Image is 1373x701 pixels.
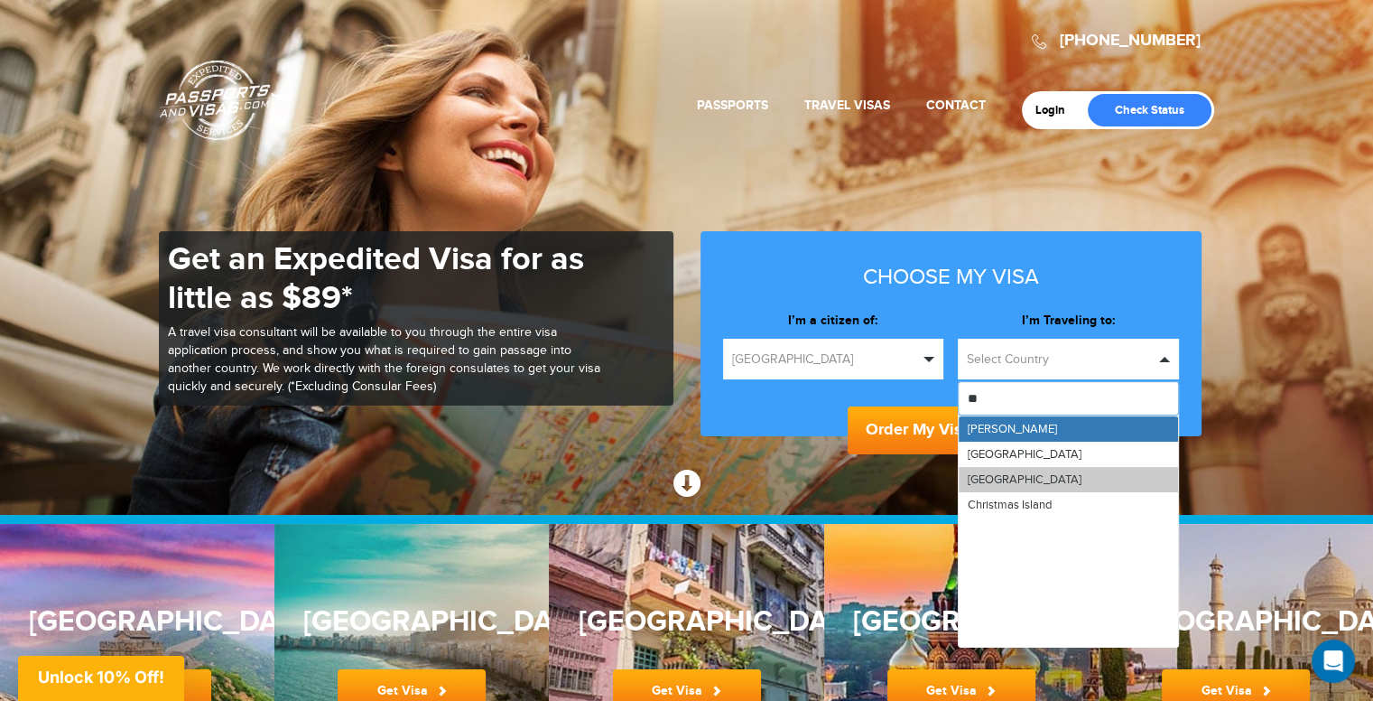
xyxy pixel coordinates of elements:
[926,98,986,113] a: Contact
[723,339,944,379] button: [GEOGRAPHIC_DATA]
[968,447,1081,462] span: [GEOGRAPHIC_DATA]
[303,606,520,638] h3: [GEOGRAPHIC_DATA]
[848,407,1053,454] button: Order My Visa Now!
[853,606,1070,638] h3: [GEOGRAPHIC_DATA]
[38,668,164,687] span: Unlock 10% Off!
[1035,103,1078,117] a: Login
[804,98,890,113] a: Travel Visas
[168,324,601,397] p: A travel visa consultant will be available to you through the entire visa application process, an...
[968,472,1081,487] span: [GEOGRAPHIC_DATA]
[29,606,246,638] h3: [GEOGRAPHIC_DATA]
[723,312,944,330] label: I’m a citizen of:
[1060,31,1201,51] a: [PHONE_NUMBER]
[967,350,1154,369] span: Select Country
[958,312,1179,330] label: I’m Traveling to:
[968,498,1052,512] span: Christmas Island
[1127,606,1344,638] h3: [GEOGRAPHIC_DATA]
[160,60,288,141] a: Passports & [DOMAIN_NAME]
[1312,640,1355,683] div: Open Intercom Messenger
[968,422,1057,436] span: [PERSON_NAME]
[958,339,1179,379] button: Select Country
[723,266,1179,289] h3: Choose my visa
[18,656,184,701] div: Unlock 10% Off!
[168,240,601,318] h1: Get an Expedited Visa for as little as $89*
[732,350,919,369] span: [GEOGRAPHIC_DATA]
[697,98,768,113] a: Passports
[579,606,795,638] h3: [GEOGRAPHIC_DATA]
[1088,94,1211,126] a: Check Status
